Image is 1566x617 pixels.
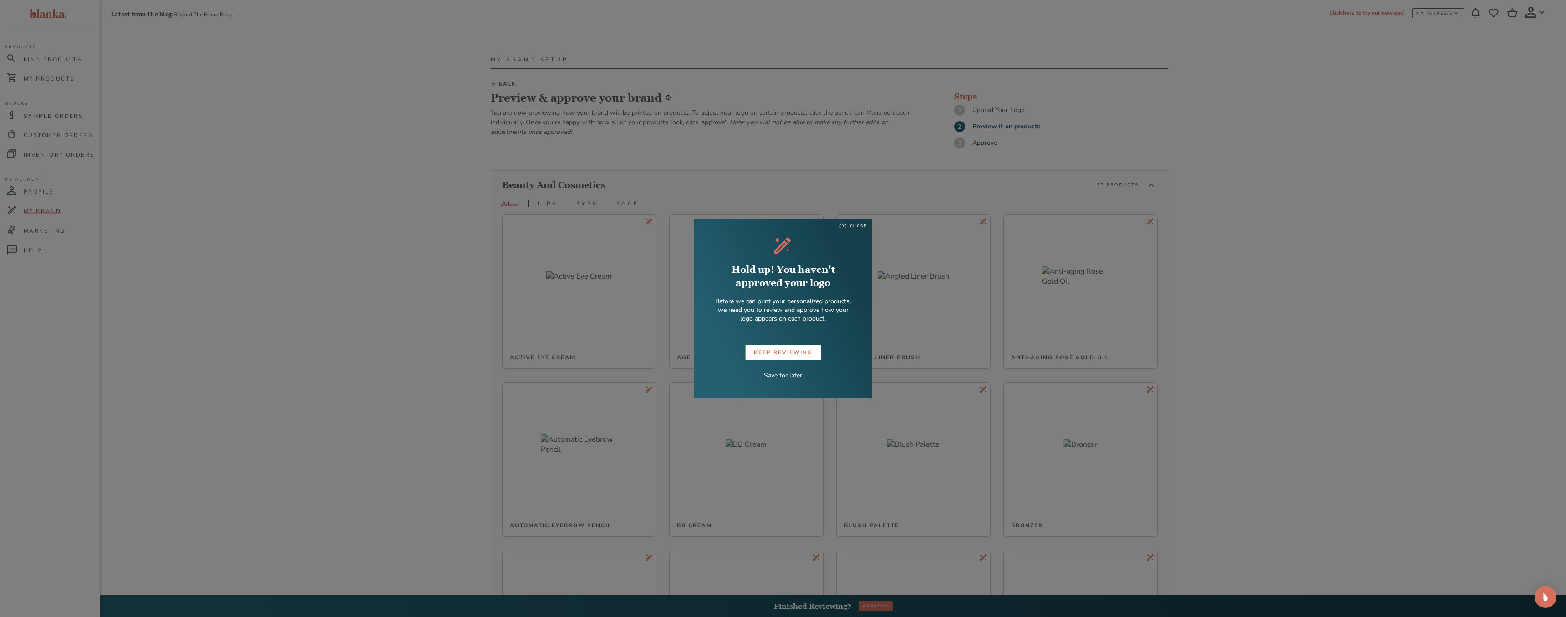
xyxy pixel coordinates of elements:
[712,297,854,323] p: Before we can print your personalized products, we need you to review and approve how your logo a...
[754,348,813,357] div: KEEP REVIEWING
[839,224,867,229] span: [x] close
[764,371,802,380] p: Save for later
[1535,586,1556,608] div: Open Intercom Messenger
[712,263,854,290] h2: Hold up! You haven't approved your logo
[745,345,821,360] button: KEEP REVIEWING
